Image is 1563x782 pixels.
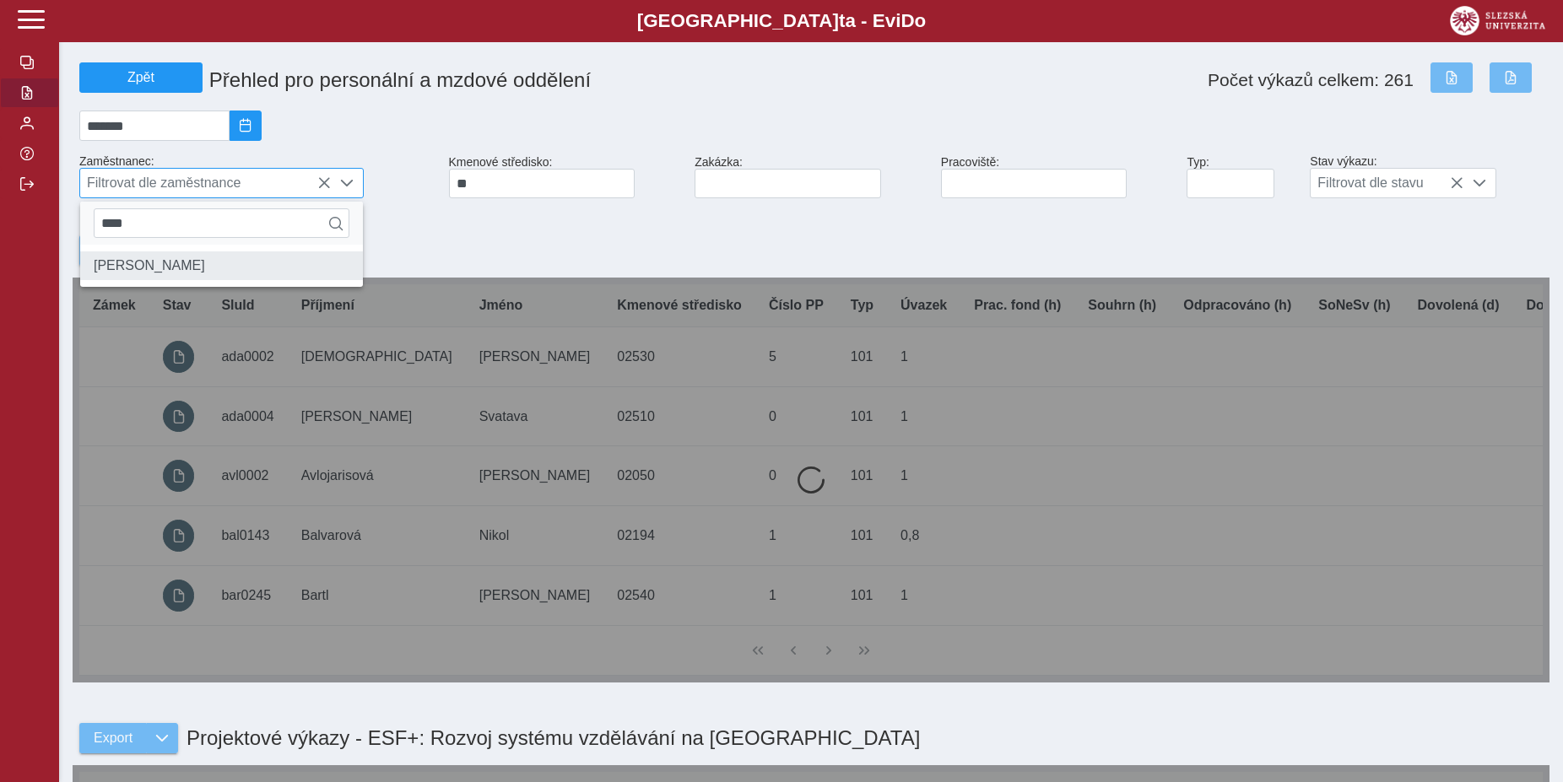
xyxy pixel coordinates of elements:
[51,10,1512,32] b: [GEOGRAPHIC_DATA] a - Evi
[1450,6,1545,35] img: logo_web_su.png
[442,148,689,205] div: Kmenové středisko:
[1303,148,1549,205] div: Stav výkazu:
[230,111,262,141] button: 2025/07
[79,62,203,93] button: Zpět
[203,62,941,99] h1: Přehled pro personální a mzdové oddělení
[73,148,442,205] div: Zaměstnanec:
[900,10,914,31] span: D
[1311,169,1463,197] span: Filtrovat dle stavu
[1208,70,1414,90] span: Počet výkazů celkem: 261
[178,718,920,758] h1: Projektové výkazy - ESF+: Rozvoj systému vzdělávání na [GEOGRAPHIC_DATA]
[1430,62,1473,93] button: Export do Excelu
[80,169,331,197] span: Filtrovat dle zaměstnance
[915,10,927,31] span: o
[934,148,1181,205] div: Pracoviště:
[79,723,146,753] button: Export
[1490,62,1532,93] button: Export do PDF
[839,10,845,31] span: t
[79,235,146,266] button: Export
[688,148,934,205] div: Zakázka:
[80,251,363,280] li: Ing. Ondřej Brom
[87,70,195,85] span: Zpět
[94,731,133,746] span: Export
[1180,148,1303,205] div: Typ:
